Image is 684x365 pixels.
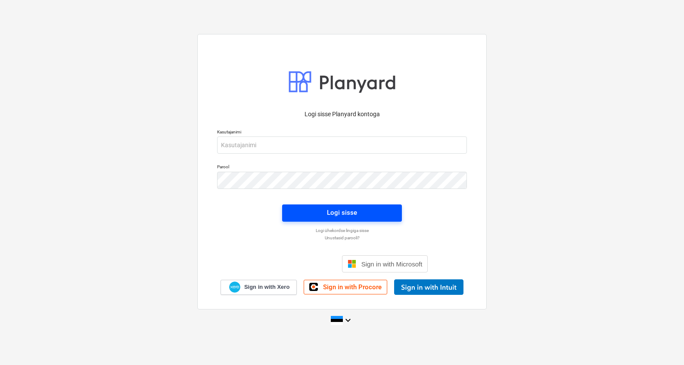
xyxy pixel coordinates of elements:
div: Logi sisse [327,207,357,218]
span: Sign in with Procore [323,283,382,291]
p: Logi sisse Planyard kontoga [217,110,467,119]
p: Parool [217,164,467,171]
span: Sign in with Microsoft [361,260,423,268]
i: keyboard_arrow_down [343,315,353,325]
p: Kasutajanimi [217,129,467,136]
span: Sign in with Xero [244,283,289,291]
a: Logi ühekordse lingiga sisse [213,228,471,233]
img: Microsoft logo [348,260,356,268]
a: Sign in with Xero [221,280,297,295]
input: Kasutajanimi [217,136,467,154]
iframe: Sign in with Google Button [252,254,339,273]
a: Unustasid parooli? [213,235,471,241]
img: Xero logo [229,281,240,293]
button: Logi sisse [282,204,402,222]
a: Sign in with Procore [304,280,387,294]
